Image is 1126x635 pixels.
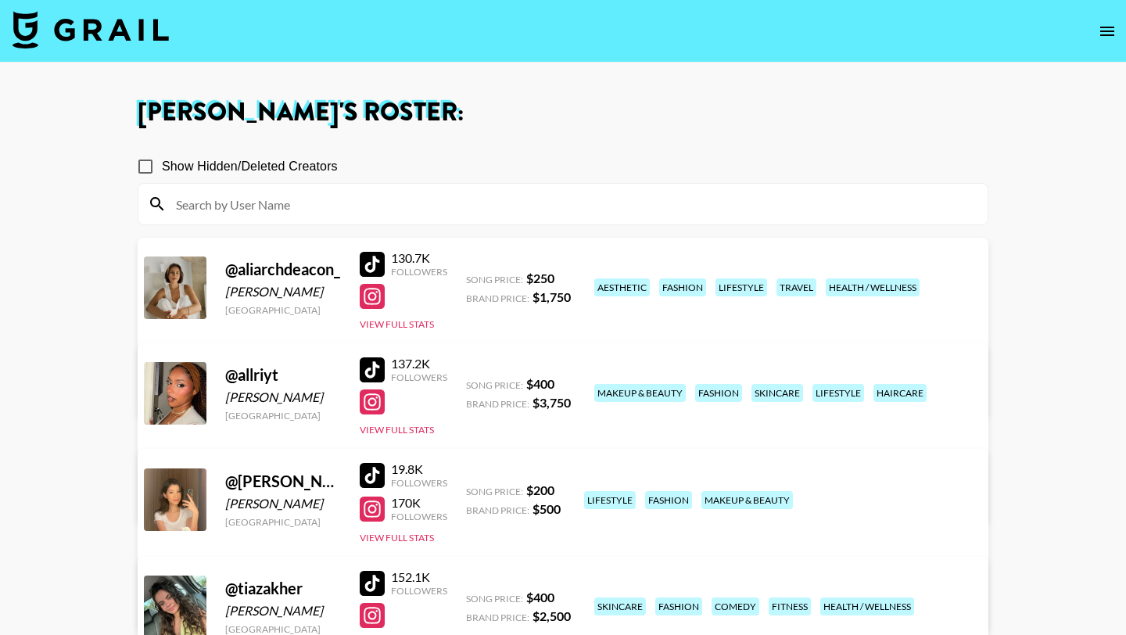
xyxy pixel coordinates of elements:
[360,318,434,330] button: View Full Stats
[391,266,447,278] div: Followers
[466,504,529,516] span: Brand Price:
[225,516,341,528] div: [GEOGRAPHIC_DATA]
[466,486,523,497] span: Song Price:
[225,623,341,635] div: [GEOGRAPHIC_DATA]
[594,597,646,615] div: skincare
[655,597,702,615] div: fashion
[466,612,529,623] span: Brand Price:
[391,585,447,597] div: Followers
[533,501,561,516] strong: $ 500
[584,491,636,509] div: lifestyle
[466,379,523,391] span: Song Price:
[751,384,803,402] div: skincare
[526,271,554,285] strong: $ 250
[225,304,341,316] div: [GEOGRAPHIC_DATA]
[594,384,686,402] div: makeup & beauty
[701,491,793,509] div: makeup & beauty
[391,477,447,489] div: Followers
[391,371,447,383] div: Followers
[695,384,742,402] div: fashion
[526,483,554,497] strong: $ 200
[820,597,914,615] div: health / wellness
[162,157,338,176] span: Show Hidden/Deleted Creators
[812,384,864,402] div: lifestyle
[13,11,169,48] img: Grail Talent
[466,593,523,605] span: Song Price:
[769,597,811,615] div: fitness
[391,511,447,522] div: Followers
[391,250,447,266] div: 130.7K
[715,278,767,296] div: lifestyle
[391,356,447,371] div: 137.2K
[526,590,554,605] strong: $ 400
[526,376,554,391] strong: $ 400
[360,424,434,436] button: View Full Stats
[225,472,341,491] div: @ [PERSON_NAME].[PERSON_NAME]
[466,398,529,410] span: Brand Price:
[391,495,447,511] div: 170K
[225,284,341,300] div: [PERSON_NAME]
[138,100,988,125] h1: [PERSON_NAME] 's Roster:
[466,274,523,285] span: Song Price:
[225,365,341,385] div: @ allriyt
[533,289,571,304] strong: $ 1,750
[873,384,927,402] div: haircare
[167,192,978,217] input: Search by User Name
[826,278,920,296] div: health / wellness
[225,603,341,619] div: [PERSON_NAME]
[466,292,529,304] span: Brand Price:
[533,395,571,410] strong: $ 3,750
[391,569,447,585] div: 152.1K
[1092,16,1123,47] button: open drawer
[645,491,692,509] div: fashion
[391,461,447,477] div: 19.8K
[776,278,816,296] div: travel
[225,496,341,511] div: [PERSON_NAME]
[225,260,341,279] div: @ aliarchdeacon_
[225,389,341,405] div: [PERSON_NAME]
[225,410,341,422] div: [GEOGRAPHIC_DATA]
[659,278,706,296] div: fashion
[225,579,341,598] div: @ tiazakher
[360,532,434,544] button: View Full Stats
[533,608,571,623] strong: $ 2,500
[712,597,759,615] div: comedy
[594,278,650,296] div: aesthetic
